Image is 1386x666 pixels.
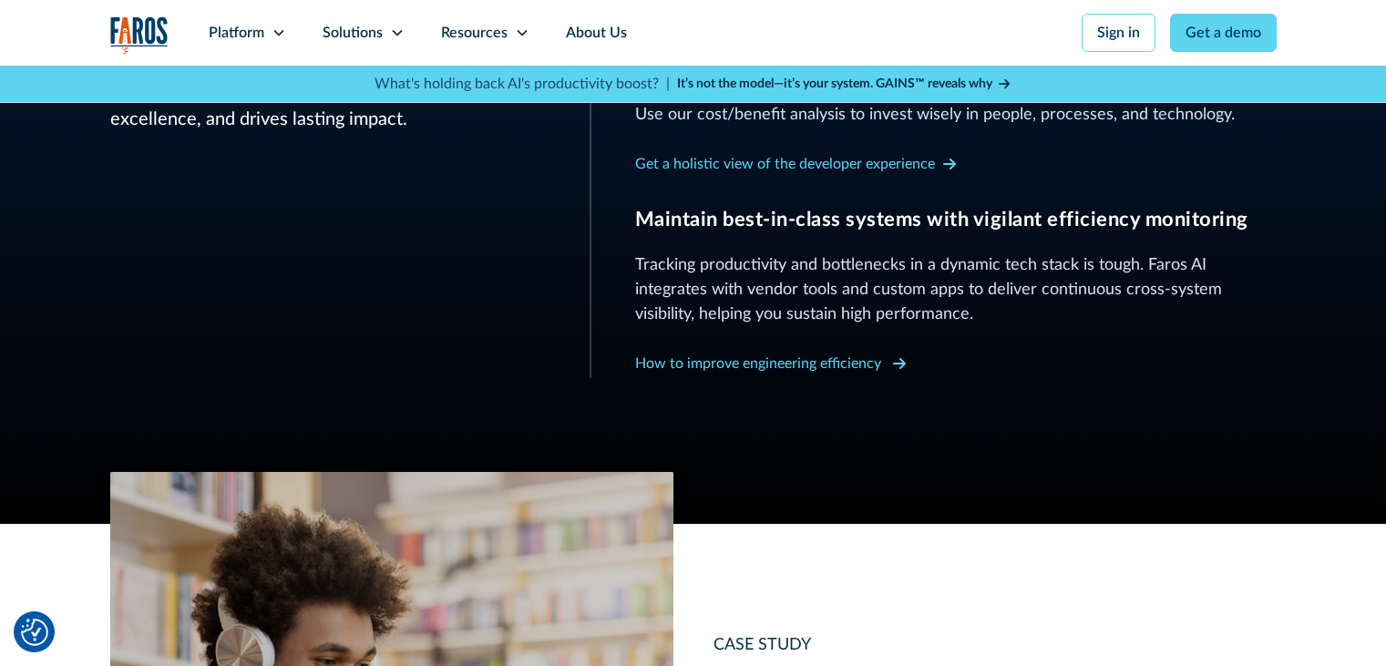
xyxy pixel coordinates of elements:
div: Platform [209,22,264,44]
a: Sign in [1082,14,1155,52]
h3: Maintain best-in-class systems with vigilant efficiency monitoring [635,208,1277,231]
div: Get a holistic view of the developer experience [635,153,935,175]
p: Tracking productivity and bottlenecks in a dynamic tech stack is tough. Faros AI integrates with ... [635,253,1277,327]
a: Get a holistic view of the developer experience [635,149,957,179]
img: Logo of the analytics and reporting company Faros. [110,16,169,54]
div: CASE STUDY [714,633,811,658]
a: How to improve engineering efficiency [635,349,907,378]
div: Solutions [323,22,383,44]
button: Cookie Settings [21,619,48,646]
strong: It’s not the model—it’s your system. GAINS™ reveals why [677,77,992,90]
a: Get a demo [1170,14,1277,52]
div: How to improve engineering efficiency [635,353,881,374]
img: Revisit consent button [21,619,48,646]
a: home [110,16,169,54]
p: What's holding back AI's productivity boost? | [375,73,670,95]
div: Resources [441,22,508,44]
a: It’s not the model—it’s your system. GAINS™ reveals why [677,75,1012,94]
